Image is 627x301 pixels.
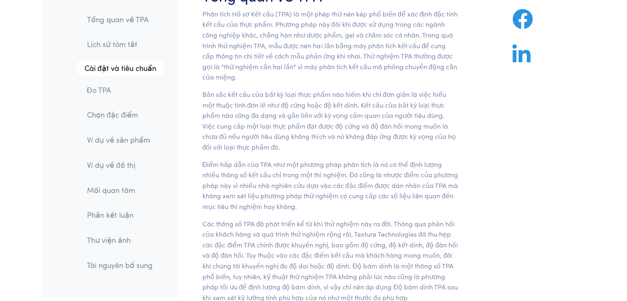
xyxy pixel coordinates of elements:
[87,160,135,170] font: Ví dụ về đồ thị
[80,256,164,275] a: Tài nguyên bổ sung
[80,155,164,174] a: Ví dụ về đồ thị
[80,206,164,225] a: Phần kết luận
[80,131,164,150] a: Ví dụ về sản phẩm
[80,10,164,29] a: Tổng quan về TPA
[80,230,164,249] a: Thư viện ảnh
[87,14,148,24] font: Tổng quan về TPA
[202,9,458,82] font: Phân tích Hồ sơ Kết cấu (TPA) là một phép thử nén kép phổ biến để xác định đặc tính kết cấu của t...
[87,185,135,195] font: Mối quan tâm
[87,135,150,145] font: Ví dụ về sản phẩm
[80,35,164,54] a: Lịch sử tóm tắt
[202,160,458,211] font: Điểm hấp dẫn của TPA như một phương pháp phân tích là nó có thể định lượng nhiều thông số kết cấu...
[87,210,133,220] font: Phần kết luận
[87,260,152,270] font: Tài nguyên bổ sung
[87,235,130,245] font: Thư viện ảnh
[87,85,110,95] font: Đo TPA
[87,39,137,49] font: Lịch sử tóm tắt
[202,89,456,151] font: Bản sắc kết cấu của bất kỳ loại thực phẩm nào hiếm khi chỉ đơn giản là việc hiểu một thuộc tính đ...
[84,63,156,73] font: Cài đặt và tiêu chuẩn
[80,106,164,125] a: Chọn đặc điểm
[87,110,138,120] font: Chọn đặc điểm
[76,60,164,76] a: Cài đặt và tiêu chuẩn
[508,54,535,64] a: Chia sẻ trên LinkedIn
[80,80,164,99] a: Đo TPA
[80,181,164,200] a: Mối quan tâm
